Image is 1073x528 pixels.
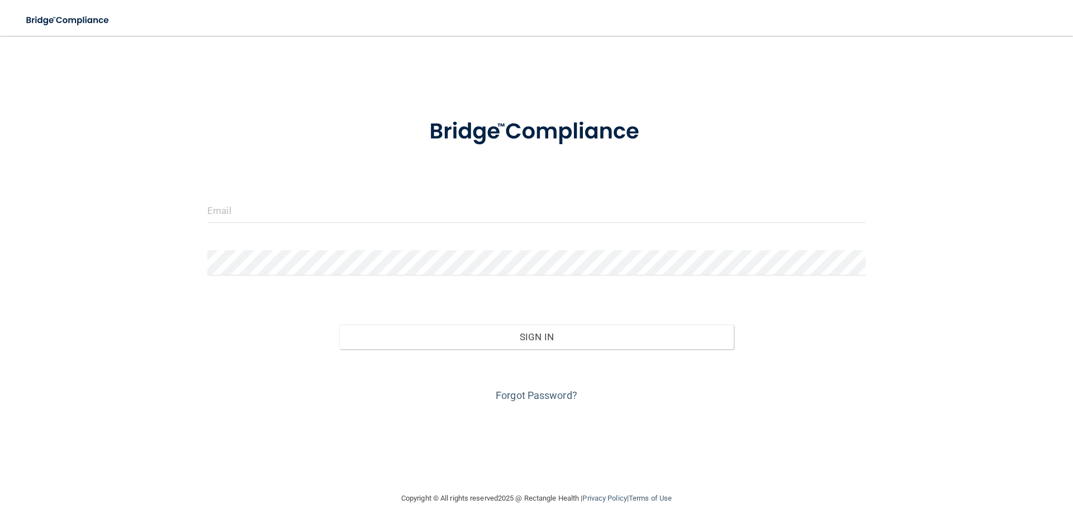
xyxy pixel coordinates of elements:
[339,325,734,349] button: Sign In
[207,198,866,223] input: Email
[496,389,577,401] a: Forgot Password?
[333,481,740,516] div: Copyright © All rights reserved 2025 @ Rectangle Health | |
[17,9,120,32] img: bridge_compliance_login_screen.278c3ca4.svg
[629,494,672,502] a: Terms of Use
[406,103,667,161] img: bridge_compliance_login_screen.278c3ca4.svg
[582,494,626,502] a: Privacy Policy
